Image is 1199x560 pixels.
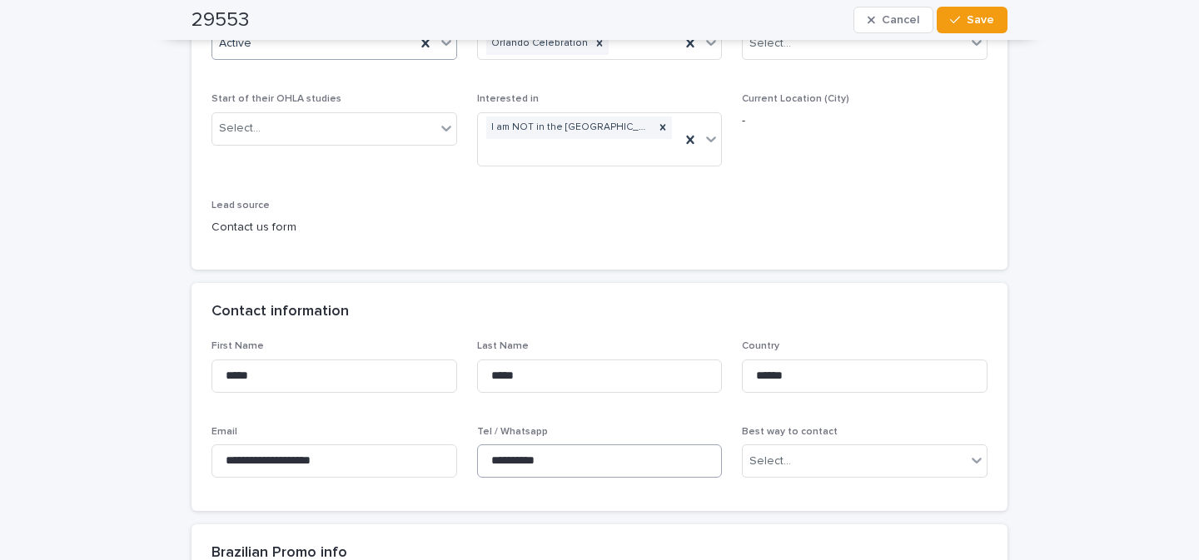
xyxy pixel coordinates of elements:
[211,303,349,321] h2: Contact information
[477,427,548,437] span: Tel / Whatsapp
[937,7,1007,33] button: Save
[749,453,791,470] div: Select...
[219,35,251,52] span: Active
[749,35,791,52] div: Select...
[211,201,270,211] span: Lead source
[742,112,988,130] p: -
[211,341,264,351] span: First Name
[742,341,779,351] span: Country
[192,8,249,32] h2: 29553
[486,116,654,139] div: I am NOT in the [GEOGRAPHIC_DATA] and I want to apply for an [DEMOGRAPHIC_DATA]
[742,94,849,104] span: Current Location (City)
[486,32,590,55] div: Orlando Celebration
[477,341,529,351] span: Last Name
[477,94,539,104] span: Interested in
[219,120,261,137] div: Select...
[967,14,994,26] span: Save
[211,427,237,437] span: Email
[742,427,838,437] span: Best way to contact
[853,7,933,33] button: Cancel
[882,14,919,26] span: Cancel
[211,94,341,104] span: Start of their OHLA studies
[211,219,457,236] p: Contact us form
